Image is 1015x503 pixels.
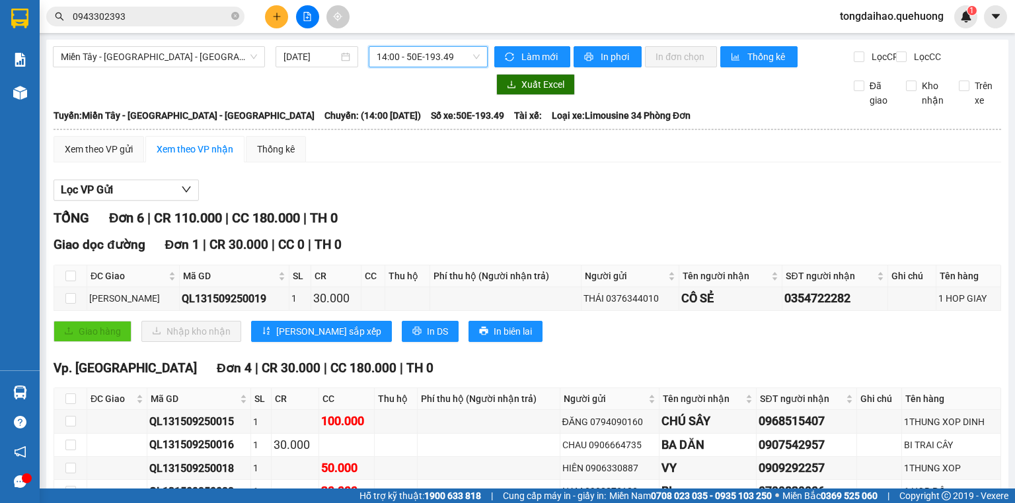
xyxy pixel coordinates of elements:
[505,52,516,63] span: sync
[272,388,319,410] th: CR
[857,388,903,410] th: Ghi chú
[181,184,192,195] span: down
[14,416,26,428] span: question-circle
[321,482,372,500] div: 30.000
[217,360,252,376] span: Đơn 4
[182,290,287,307] div: QL131509250019
[938,291,998,306] div: 1 HOP GIAY
[609,488,772,503] span: Miền Nam
[574,46,642,67] button: printerIn phơi
[149,413,248,430] div: QL131509250015
[151,391,237,406] span: Mã GD
[909,50,943,64] span: Lọc CC
[757,457,856,480] td: 0909292257
[89,291,177,306] div: [PERSON_NAME]
[311,265,361,287] th: CR
[13,386,27,399] img: warehouse-icon
[313,289,359,308] div: 30.000
[377,47,480,67] span: 14:00 - 50E-193.49
[296,5,319,28] button: file-add
[424,490,481,501] strong: 1900 633 818
[661,436,755,454] div: BA DĂN
[942,491,951,500] span: copyright
[969,79,1002,108] span: Trên xe
[584,52,595,63] span: printer
[562,415,657,429] div: ĐĂNG 0794090160
[469,321,543,342] button: printerIn biên lai
[659,434,757,457] td: BA DĂN
[54,210,89,226] span: TỔNG
[253,484,269,498] div: 1
[747,50,787,64] span: Thống kê
[326,5,350,28] button: aim
[54,180,199,201] button: Lọc VP Gửi
[661,412,755,430] div: CHÚ SÂY
[149,436,248,453] div: QL131509250016
[562,438,657,452] div: CHAU 0906664735
[333,12,342,21] span: aim
[990,11,1002,22] span: caret-down
[321,412,372,430] div: 100.000
[659,410,757,433] td: CHÚ SÂY
[829,8,954,24] span: tongdaihao.quehuong
[359,488,481,503] span: Hỗ trợ kỹ thuật:
[521,50,560,64] span: Làm mới
[494,324,532,339] span: In biên lai
[431,108,504,123] span: Số xe: 50E-193.49
[406,360,433,376] span: TH 0
[147,434,251,457] td: QL131509250016
[13,53,27,67] img: solution-icon
[324,108,421,123] span: Chuyến: (14:00 [DATE])
[904,415,998,429] div: 1THUNG XOP DINH
[14,446,26,458] span: notification
[645,46,717,67] button: In đơn chọn
[503,488,606,503] span: Cung cấp máy in - giấy in:
[759,459,854,477] div: 0909292257
[54,110,315,121] b: Tuyến: Miền Tây - [GEOGRAPHIC_DATA] - [GEOGRAPHIC_DATA]
[969,6,974,15] span: 1
[289,265,311,287] th: SL
[149,483,248,500] div: QL131509250022
[13,86,27,100] img: warehouse-icon
[157,142,233,156] div: Xem theo VP nhận
[262,326,271,337] span: sort-ascending
[821,490,878,501] strong: 0369 525 060
[521,77,564,92] span: Xuất Excel
[319,388,375,410] th: CC
[149,460,248,477] div: QL131509250018
[659,457,757,480] td: VY
[786,269,874,283] span: SĐT người nhận
[731,52,742,63] span: bar-chart
[232,210,300,226] span: CC 180.000
[385,265,431,287] th: Thu hộ
[73,9,229,24] input: Tìm tên, số ĐT hoặc mã đơn
[272,12,282,21] span: plus
[54,360,197,376] span: Vp. [GEOGRAPHIC_DATA]
[253,461,269,475] div: 1
[661,459,755,477] div: VY
[272,237,275,252] span: |
[255,360,258,376] span: |
[585,269,666,283] span: Người gửi
[209,237,268,252] span: CR 30.000
[864,79,897,108] span: Đã giao
[375,388,418,410] th: Thu hộ
[552,108,691,123] span: Loại xe: Limousine 34 Phòng Đơn
[400,360,403,376] span: |
[54,237,145,252] span: Giao dọc đường
[430,265,581,287] th: Phí thu hộ (Người nhận trả)
[253,415,269,429] div: 1
[659,480,757,503] td: BI
[984,5,1007,28] button: caret-down
[231,11,239,23] span: close-circle
[720,46,798,67] button: bar-chartThống kê
[427,324,448,339] span: In DS
[265,5,288,28] button: plus
[887,488,889,503] span: |
[757,434,856,457] td: 0907542957
[315,237,342,252] span: TH 0
[262,360,320,376] span: CR 30.000
[967,6,977,15] sup: 1
[147,210,151,226] span: |
[661,482,755,500] div: BI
